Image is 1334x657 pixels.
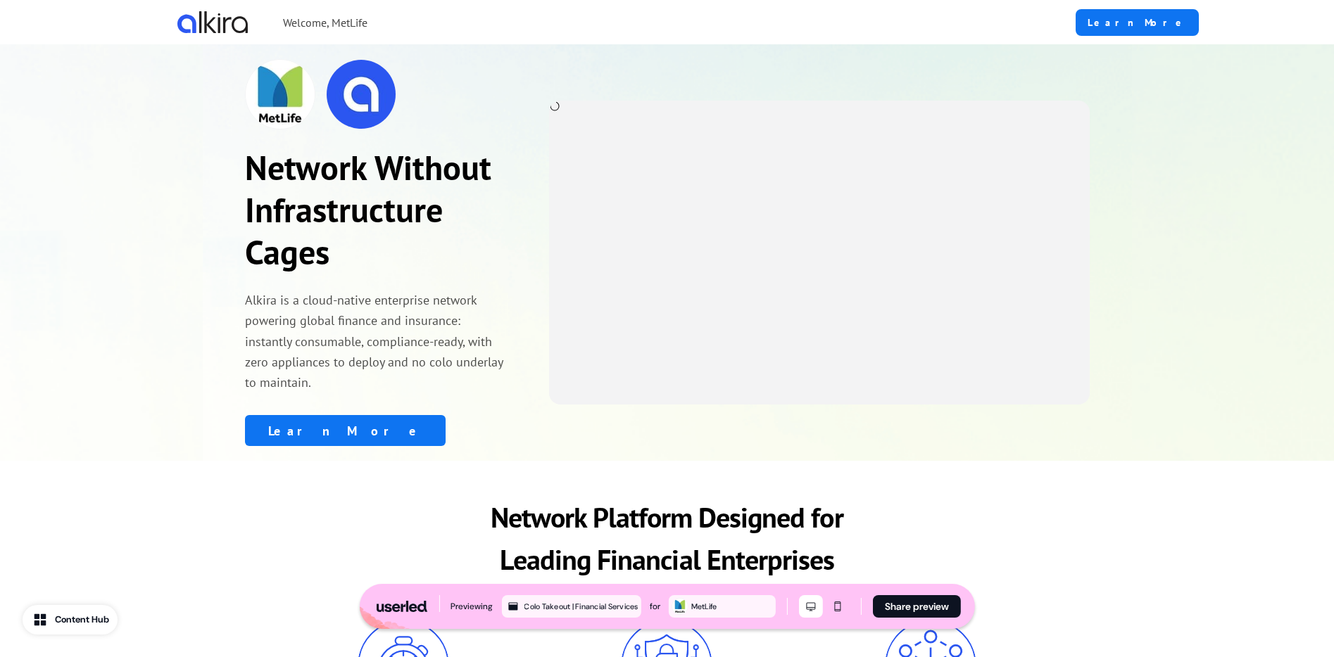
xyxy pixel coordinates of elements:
a: Learn More [245,415,446,446]
button: Mobile mode [826,595,850,618]
button: Share preview [873,595,961,618]
div: MetLife [691,600,773,613]
button: Desktop mode [799,595,823,618]
p: Welcome, MetLife [283,14,367,31]
div: Content Hub [55,613,109,627]
p: Network Platform Designed for Leading Financial Enterprises [445,496,890,580]
div: Colo Takeout | Financial Services [524,600,638,613]
p: Network Without Infrastructure Cages [245,146,510,273]
button: Content Hub [23,605,118,634]
a: Learn More [1076,9,1199,36]
div: for [650,599,660,613]
p: Alkira is a cloud-native enterprise network powering global finance and insurance: instantly cons... [245,290,510,393]
div: Previewing [451,599,493,613]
